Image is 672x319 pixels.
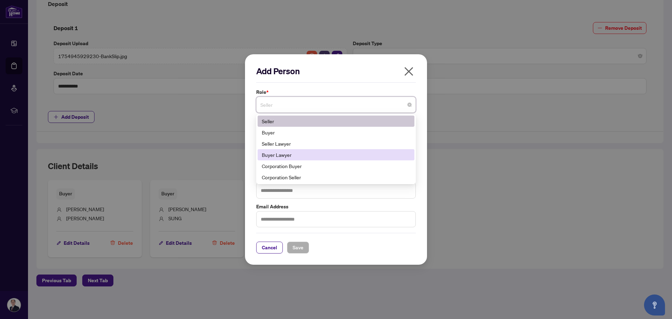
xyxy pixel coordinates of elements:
span: close-circle [407,103,412,107]
span: close [403,66,414,77]
span: Cancel [262,242,277,253]
h2: Add Person [256,65,416,77]
button: Cancel [256,242,283,254]
div: Seller Lawyer [258,138,414,149]
div: Corporation Buyer [262,162,410,170]
div: Buyer [262,129,410,136]
div: Corporation Seller [258,172,414,183]
label: Email Address [256,203,416,210]
span: Seller [260,98,412,111]
label: Role [256,88,416,96]
div: Corporation Seller [262,173,410,181]
button: Save [287,242,309,254]
button: Open asap [644,294,665,315]
div: Buyer Lawyer [258,149,414,160]
div: Corporation Buyer [258,160,414,172]
div: Seller [258,116,414,127]
div: Seller Lawyer [262,140,410,147]
div: Buyer [258,127,414,138]
div: Buyer Lawyer [262,151,410,159]
div: Seller [262,117,410,125]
